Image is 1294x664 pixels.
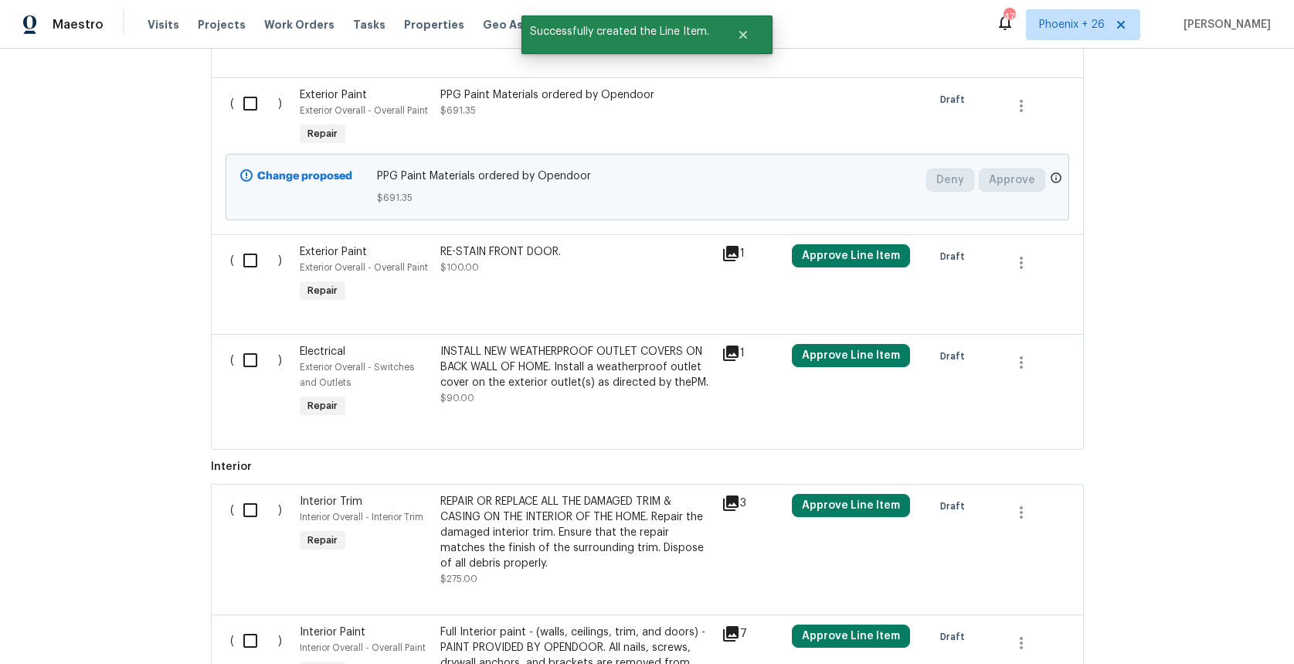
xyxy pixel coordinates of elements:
span: $100.00 [440,263,479,272]
span: Visits [148,17,179,32]
span: Repair [301,533,344,548]
span: Exterior Overall - Switches and Outlets [300,363,414,387]
span: Exterior Paint [300,90,367,100]
b: Change proposed [257,171,352,182]
span: Exterior Paint [300,247,367,257]
div: 3 [722,494,783,512]
button: Approve Line Item [792,244,910,267]
span: Draft [940,499,971,514]
span: $691.35 [377,190,917,206]
span: Geo Assignments [483,17,583,32]
button: Deny [926,169,974,192]
button: Approve [979,169,1045,192]
span: Electrical [300,346,345,357]
span: $90.00 [440,393,474,403]
span: Draft [940,349,971,364]
div: REPAIR OR REPLACE ALL THE DAMAGED TRIM & CASING ON THE INTERIOR OF THE HOME. Repair the damaged i... [440,494,712,571]
span: Only a market manager or an area construction manager can approve [1050,172,1062,188]
span: Exterior Overall - Overall Paint [300,263,428,272]
span: Draft [940,249,971,264]
div: INSTALL NEW WEATHERPROOF OUTLET COVERS ON BACK WALL OF HOME. Install a weatherproof outlet cover ... [440,344,712,390]
button: Approve Line Item [792,625,910,648]
span: Successfully created the Line Item. [521,15,718,48]
div: ( ) [226,489,296,591]
span: Draft [940,92,971,107]
span: Phoenix + 26 [1039,17,1105,32]
span: Projects [198,17,246,32]
span: Interior Trim [300,496,362,507]
span: [PERSON_NAME] [1177,17,1271,32]
span: Tasks [353,19,385,30]
span: Work Orders [264,17,335,32]
span: Repair [301,283,344,298]
span: PPG Paint Materials ordered by Opendoor [377,169,917,184]
div: PPG Paint Materials ordered by Opendoor [440,87,712,103]
div: 1 [722,244,783,263]
button: Approve Line Item [792,344,910,367]
button: Approve Line Item [792,494,910,517]
div: ( ) [226,339,296,426]
span: Maestro [53,17,104,32]
span: $275.00 [440,574,477,584]
span: Repair [301,398,344,414]
span: $691.35 [440,106,476,115]
span: Interior Overall - Interior Trim [300,512,423,522]
span: Interior [211,459,1084,475]
span: Interior Paint [300,627,365,638]
div: RE-STAIN FRONT DOOR. [440,244,712,260]
span: Interior Overall - Overall Paint [300,643,426,652]
span: Draft [940,629,971,645]
span: Repair [301,126,344,141]
div: ( ) [226,83,296,154]
div: 1 [722,344,783,363]
div: ( ) [226,240,296,311]
button: Close [718,19,769,50]
span: Properties [404,17,464,32]
div: 471 [1004,9,1014,25]
span: Exterior Overall - Overall Paint [300,106,428,115]
div: 7 [722,625,783,643]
